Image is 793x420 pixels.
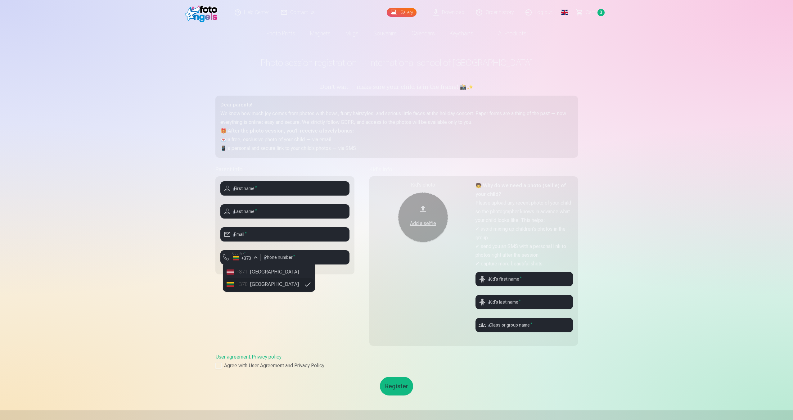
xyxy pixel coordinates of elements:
[338,25,366,42] a: Mugs
[233,255,251,261] div: +370
[220,128,354,134] strong: 🎁 After the photo session, you’ll receive a lovely bonus:
[215,83,578,92] h5: Don’t wait — make sure your child is in the frame! 📸✨
[380,377,413,395] button: Register
[475,242,573,260] p: ✔ send you an SMS with a personal link to photos right after the session
[220,144,573,153] p: 📱 a personal and secure link to your child’s photos — via SMS
[475,199,573,225] p: Please upload any recent photo of your child so the photographer knows in advance what your child...
[475,183,566,197] strong: 🧒 Why do we need a photo (selfie) of your child?
[224,278,314,291] li: [GEOGRAPHIC_DATA]
[259,25,303,42] a: Photo prints
[215,353,578,369] div: ,
[475,260,573,268] p: ✔ capture more beautiful shots
[220,102,252,108] strong: Dear parents!
[220,109,573,127] p: We know how much joy comes from photos with bows, funny hairstyles, and serious little faces at t...
[215,57,578,68] h1: Photo session registration — International school of [GEOGRAPHIC_DATA]
[220,250,261,264] button: Country*+370
[252,354,282,360] a: Privacy policy
[404,220,442,227] div: Add a selfie
[586,9,595,16] span: Сart
[220,135,573,144] p: 💌 a free, exclusive photo of your child — via email
[366,25,404,42] a: Souvenirs
[442,25,481,42] a: Keychains
[215,165,354,174] h5: Parent info
[374,181,472,189] div: Kid's photo
[369,165,578,174] h5: Kid's info
[237,281,249,288] div: +370
[481,25,534,42] a: All products
[398,192,448,242] button: Add a selfie
[185,2,221,22] img: /fa4
[215,354,250,360] a: User agreement
[230,251,248,256] label: Country
[224,266,314,278] li: [GEOGRAPHIC_DATA]
[387,8,417,17] a: Gallery
[303,25,338,42] a: Magnets
[475,225,573,242] p: ✔ avoid mixing up children's photos in the group
[597,9,605,16] span: 0
[237,268,249,276] div: +371
[215,362,578,369] label: Agree with User Agreement and Privacy Policy
[404,25,442,42] a: Calendars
